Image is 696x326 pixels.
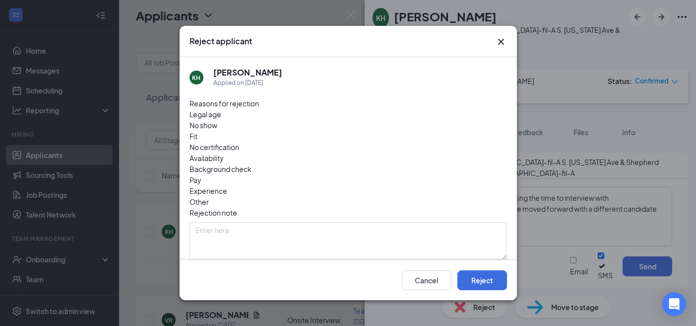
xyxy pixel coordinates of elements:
svg: Cross [495,36,507,48]
span: No certification [190,142,239,153]
span: Pay [190,174,201,185]
span: Other [190,196,209,207]
div: Open Intercom Messenger [662,292,686,316]
span: Experience [190,185,227,196]
span: Reasons for rejection [190,99,259,108]
span: Background check [190,163,252,174]
span: Rejection note [190,208,237,217]
span: Fit [190,131,197,142]
h3: Reject applicant [190,36,252,47]
span: Legal age [190,109,221,120]
button: Cancel [402,270,451,290]
span: No show [190,120,217,131]
h5: [PERSON_NAME] [213,67,282,78]
div: KH [192,74,200,82]
button: Reject [457,270,507,290]
div: Applied on [DATE] [213,78,282,88]
button: Close [495,36,507,48]
span: Availability [190,153,224,163]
